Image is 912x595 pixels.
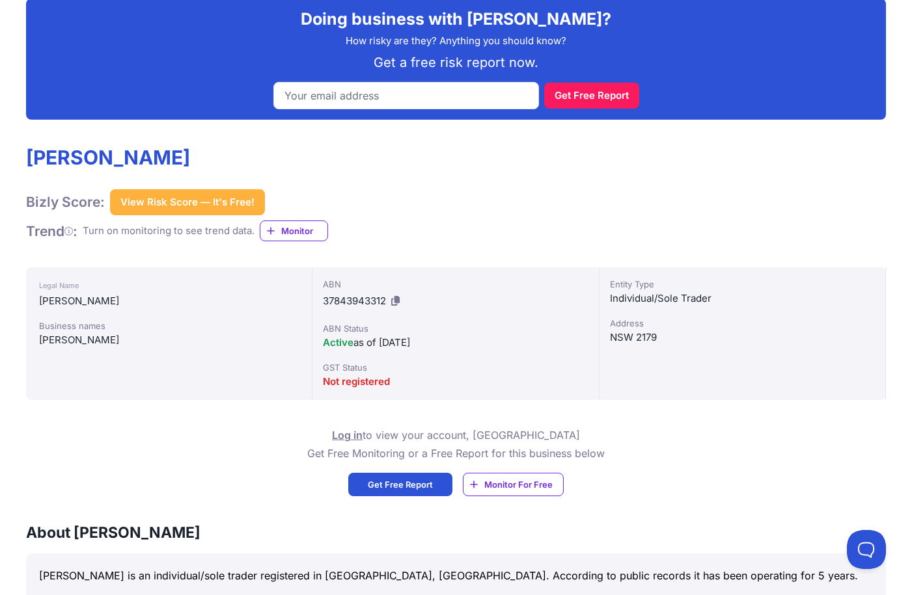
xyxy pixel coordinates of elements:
div: Entity Type [610,278,875,291]
div: as of [DATE] [323,335,588,350]
p: to view your account, [GEOGRAPHIC_DATA] Get Free Monitoring or a Free Report for this business below [307,426,605,462]
div: Legal Name [39,278,299,293]
div: ABN Status [323,322,588,335]
button: View Risk Score — It's Free! [110,189,265,215]
p: Get a free risk report now. [36,53,876,72]
input: Your email address [273,82,539,109]
div: Turn on monitoring to see trend data. [83,224,255,239]
div: NSW 2179 [610,330,875,345]
h1: Bizly Score: [26,193,105,211]
span: Not registered [323,375,390,388]
div: Address [610,317,875,330]
p: How risky are they? Anything you should know? [36,34,876,49]
span: Monitor [281,224,327,237]
iframe: Toggle Customer Support [847,530,886,569]
a: Monitor [260,220,328,241]
div: [PERSON_NAME] [39,332,299,348]
span: Monitor For Free [484,478,553,491]
div: GST Status [323,361,588,374]
div: Individual/Sole Trader [610,291,875,306]
div: [PERSON_NAME] [39,293,299,309]
button: Get Free Report [544,83,639,109]
h2: Doing business with [PERSON_NAME]? [36,9,876,29]
a: Get Free Report [348,473,452,496]
span: 37843943312 [323,295,386,307]
h1: [PERSON_NAME] [26,146,328,169]
h1: Trend : [26,222,77,240]
p: [PERSON_NAME] is an individual/sole trader registered in [GEOGRAPHIC_DATA], [GEOGRAPHIC_DATA]. Ac... [39,566,873,585]
div: Business names [39,319,299,332]
a: Monitor For Free [463,473,564,496]
a: Log in [332,429,363,442]
div: ABN [323,278,588,291]
span: Get Free Report [368,478,433,491]
h3: About [PERSON_NAME] [26,522,886,543]
span: Active [323,336,353,349]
